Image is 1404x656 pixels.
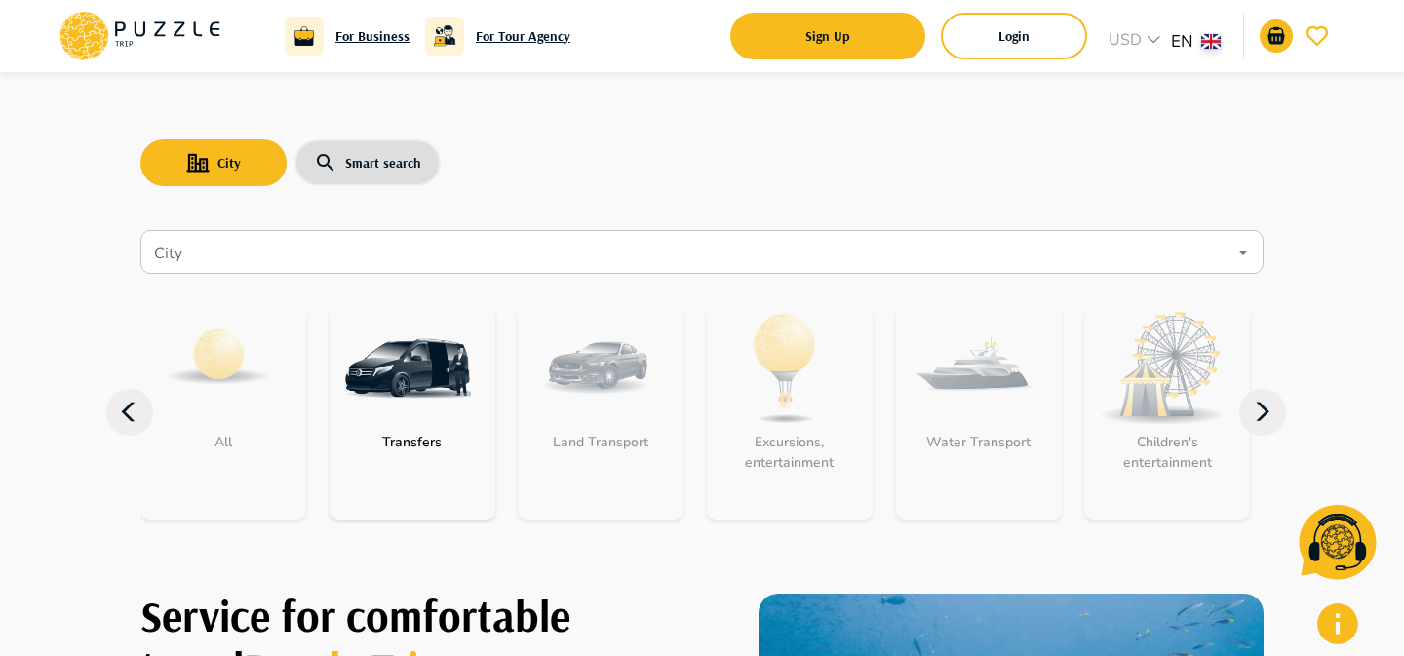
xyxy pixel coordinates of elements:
div: category-activity [707,305,873,520]
button: signup [730,13,925,59]
button: search-with-city [140,139,287,186]
button: login [941,13,1087,59]
button: search-with-elastic-search [294,139,441,186]
img: lang [1201,34,1221,49]
a: For Business [335,25,409,47]
button: go-to-basket-submit-button [1260,19,1293,53]
button: go-to-wishlist-submit-button [1301,19,1334,53]
div: category-get_transfer [330,305,495,520]
div: USD [1103,28,1171,57]
img: GetTransfer [344,305,471,432]
div: category-children_activity [1084,305,1250,520]
div: category-landing_transport [518,305,683,520]
p: EN [1171,29,1193,55]
div: category-all [140,305,306,520]
button: Open [1229,239,1257,266]
p: Transfers [372,432,451,452]
a: For Tour Agency [476,25,570,47]
div: category-water_transport [896,305,1062,520]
